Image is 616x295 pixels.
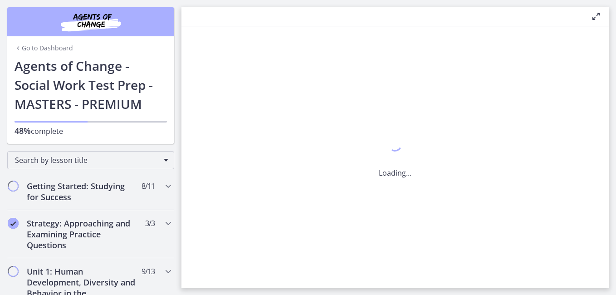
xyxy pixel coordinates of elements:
[27,218,137,251] h2: Strategy: Approaching and Examining Practice Questions
[142,266,155,277] span: 9 / 13
[379,167,411,178] p: Loading...
[15,125,31,136] span: 48%
[142,181,155,192] span: 8 / 11
[15,56,167,113] h1: Agents of Change - Social Work Test Prep - MASTERS - PREMIUM
[379,136,411,157] div: 1
[36,11,145,33] img: Agents of Change
[8,218,19,229] i: Completed
[145,218,155,229] span: 3 / 3
[15,125,167,137] p: complete
[15,155,159,165] span: Search by lesson title
[15,44,73,53] a: Go to Dashboard
[7,151,174,169] div: Search by lesson title
[27,181,137,202] h2: Getting Started: Studying for Success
